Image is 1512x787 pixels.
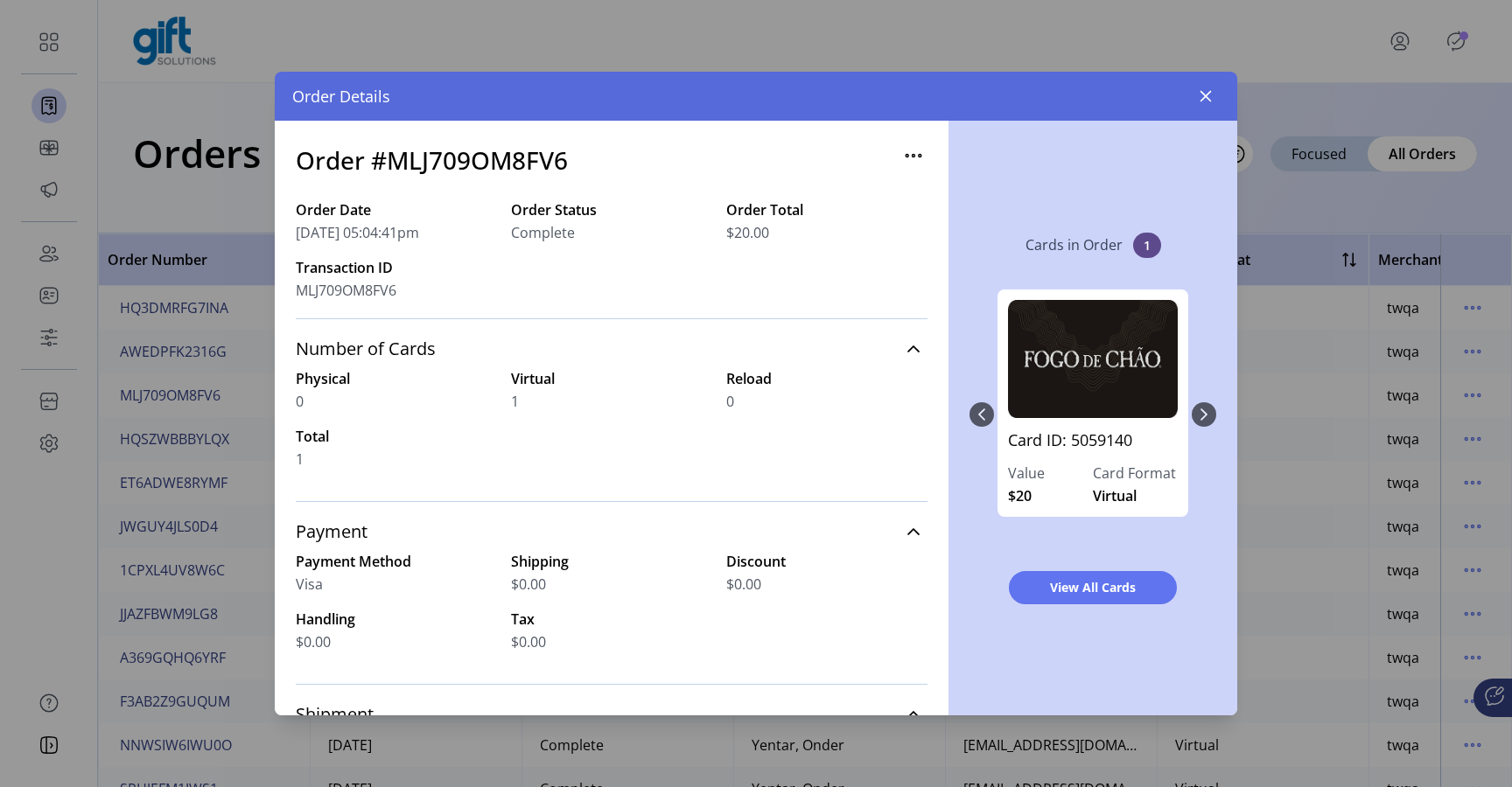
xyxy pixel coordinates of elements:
label: Total [296,426,497,447]
label: Value [1008,463,1093,484]
label: Physical [296,368,497,389]
a: Shipment [296,695,927,734]
span: MLJ709OM8FV6 [296,280,396,301]
label: Virtual [511,368,712,389]
span: $0.00 [511,631,546,652]
label: Card Format [1093,463,1178,484]
span: Payment [296,523,367,540]
span: 0 [296,391,304,412]
span: $0.00 [296,631,331,652]
span: $0.00 [726,574,761,595]
span: $20.00 [726,222,769,243]
label: Payment Method [296,551,497,572]
label: Shipping [511,551,712,572]
span: Order Details [292,85,390,108]
span: 1 [511,391,519,412]
span: Visa [296,574,323,595]
img: 5059140 [1008,300,1178,418]
div: Payment [296,551,927,673]
a: Payment [296,512,927,551]
label: Order Status [511,199,712,220]
span: Virtual [1093,485,1137,506]
h3: Order #MLJ709OM8FV6 [296,142,568,178]
span: Complete [511,222,575,243]
label: Tax [511,609,712,630]
p: Cards in Order [1025,234,1123,255]
label: Transaction ID [296,257,497,278]
label: Order Date [296,199,497,220]
span: 0 [726,391,734,412]
a: Number of Cards [296,330,927,368]
span: 1 [1133,233,1161,258]
a: Card ID: 5059140 [1008,428,1178,463]
span: 1 [296,449,304,470]
label: Handling [296,609,497,630]
label: Discount [726,551,927,572]
button: View All Cards [1009,571,1177,604]
span: [DATE] 05:04:41pm [296,222,419,243]
label: Order Total [726,199,927,220]
span: $20 [1008,485,1032,506]
span: View All Cards [1032,578,1154,596]
span: $0.00 [511,574,546,595]
div: Number of Cards [296,368,927,491]
label: Reload [726,368,927,389]
span: Number of Cards [296,340,436,358]
div: 0 [994,272,1192,557]
span: Shipment [296,706,374,723]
